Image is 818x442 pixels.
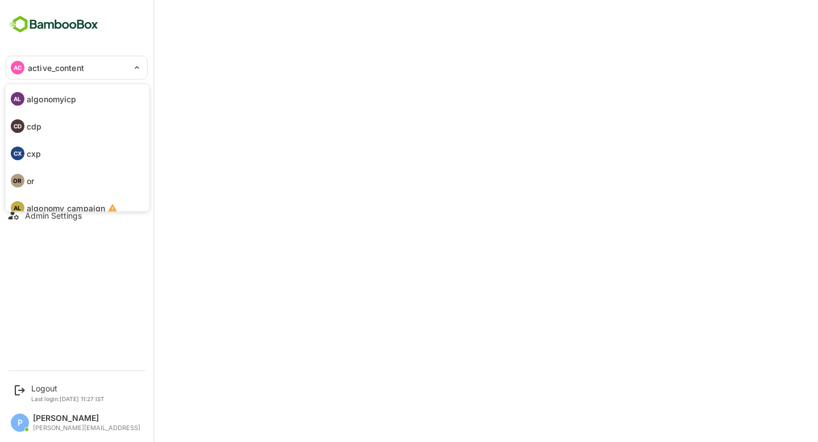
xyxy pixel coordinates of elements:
[27,202,105,214] p: algonomy_campaign
[27,148,41,160] p: cxp
[11,119,24,133] div: CD
[11,147,24,160] div: CX
[11,201,24,215] div: AL
[11,174,24,187] div: OR
[27,175,34,187] p: or
[27,120,41,132] p: cdp
[27,93,76,105] p: algonomyicp
[11,92,24,106] div: AL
